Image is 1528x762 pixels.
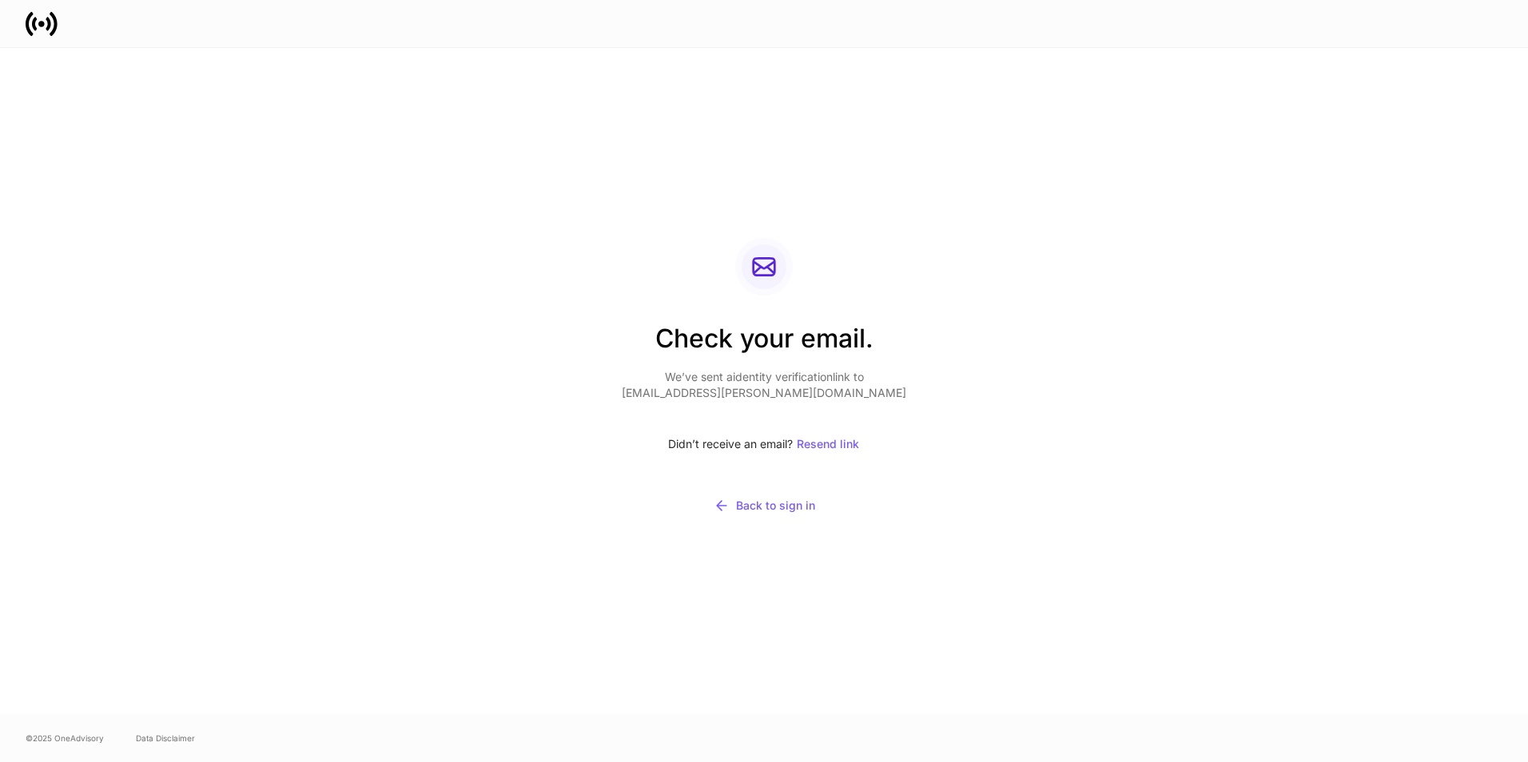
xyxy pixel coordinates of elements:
[796,427,860,462] button: Resend link
[714,498,815,514] div: Back to sign in
[797,439,859,450] div: Resend link
[622,321,906,369] h2: Check your email.
[622,487,906,524] button: Back to sign in
[622,369,906,401] p: We’ve sent a identity verification link to [EMAIL_ADDRESS][PERSON_NAME][DOMAIN_NAME]
[622,427,906,462] div: Didn’t receive an email?
[26,732,104,744] span: © 2025 OneAdvisory
[136,732,195,744] a: Data Disclaimer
